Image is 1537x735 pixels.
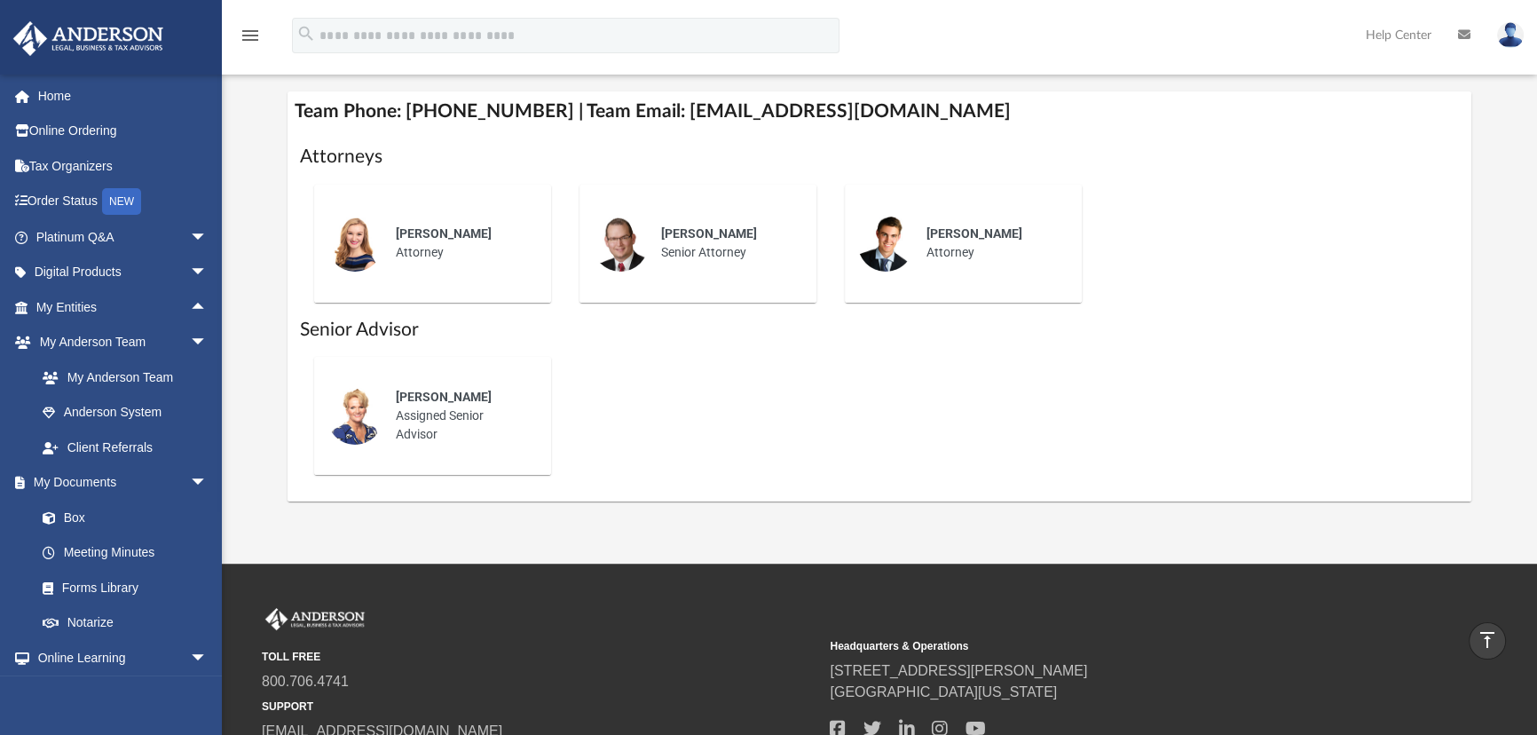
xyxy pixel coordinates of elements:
a: My Entitiesarrow_drop_up [12,289,234,325]
a: Online Ordering [12,114,234,149]
img: thumbnail [592,215,649,272]
a: Home [12,78,234,114]
a: Anderson System [25,395,225,431]
h1: Attorneys [300,144,1459,170]
a: Meeting Minutes [25,535,225,571]
a: My Anderson Team [25,360,217,395]
a: Platinum Q&Aarrow_drop_down [12,219,234,255]
a: 800.706.4741 [262,674,349,689]
a: Order StatusNEW [12,184,234,220]
div: Attorney [383,212,539,274]
a: Notarize [25,605,225,641]
img: thumbnail [857,215,914,272]
h1: Senior Advisor [300,317,1459,343]
span: arrow_drop_down [190,325,225,361]
i: menu [240,25,261,46]
span: arrow_drop_down [190,219,225,256]
a: Courses [25,676,225,711]
div: Assigned Senior Advisor [383,375,539,456]
img: thumbnail [327,215,383,272]
a: vertical_align_top [1469,622,1506,660]
span: arrow_drop_up [190,289,225,326]
a: Forms Library [25,570,217,605]
a: Client Referrals [25,430,225,465]
a: [GEOGRAPHIC_DATA][US_STATE] [830,684,1057,699]
i: vertical_align_top [1477,629,1498,651]
a: Digital Productsarrow_drop_down [12,255,234,290]
a: Online Learningarrow_drop_down [12,640,225,676]
img: User Pic [1497,22,1524,48]
a: Box [25,500,217,535]
span: [PERSON_NAME] [661,226,757,241]
span: [PERSON_NAME] [926,226,1022,241]
a: [STREET_ADDRESS][PERSON_NAME] [830,663,1087,678]
div: Attorney [914,212,1069,274]
div: NEW [102,188,141,215]
a: My Anderson Teamarrow_drop_down [12,325,225,360]
img: Anderson Advisors Platinum Portal [262,608,368,631]
img: thumbnail [327,388,383,445]
h4: Team Phone: [PHONE_NUMBER] | Team Email: [EMAIL_ADDRESS][DOMAIN_NAME] [288,91,1471,131]
span: arrow_drop_down [190,465,225,502]
a: My Documentsarrow_drop_down [12,465,225,501]
span: arrow_drop_down [190,640,225,676]
i: search [296,24,316,43]
a: Tax Organizers [12,148,234,184]
small: SUPPORT [262,699,817,715]
small: Headquarters & Operations [830,638,1385,654]
img: Anderson Advisors Platinum Portal [8,21,169,56]
span: [PERSON_NAME] [396,390,492,404]
div: Senior Attorney [649,212,804,274]
span: [PERSON_NAME] [396,226,492,241]
a: menu [240,34,261,46]
span: arrow_drop_down [190,255,225,291]
small: TOLL FREE [262,649,817,665]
